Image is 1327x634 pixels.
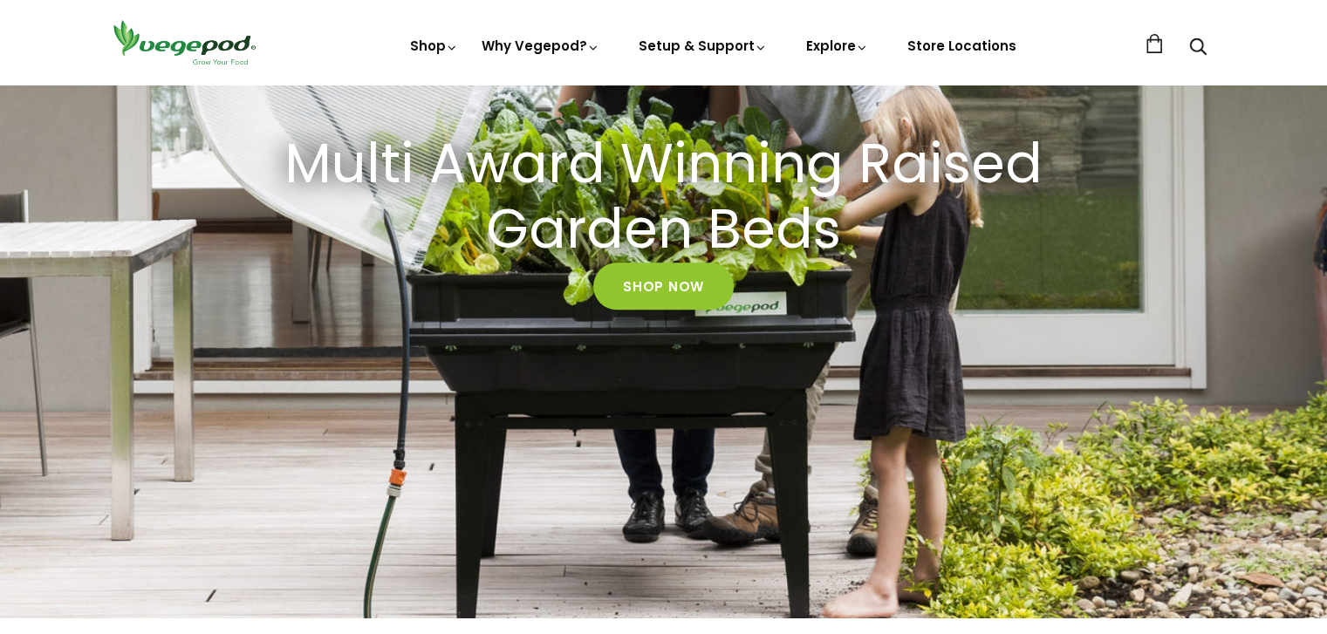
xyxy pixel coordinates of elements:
[1189,39,1207,58] a: Search
[250,132,1078,262] a: Multi Award Winning Raised Garden Beds
[907,37,1016,55] a: Store Locations
[593,262,734,310] a: Shop Now
[410,37,459,55] a: Shop
[806,37,869,55] a: Explore
[482,37,600,55] a: Why Vegepod?
[106,17,263,67] img: Vegepod
[639,37,768,55] a: Setup & Support
[271,132,1057,262] h2: Multi Award Winning Raised Garden Beds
